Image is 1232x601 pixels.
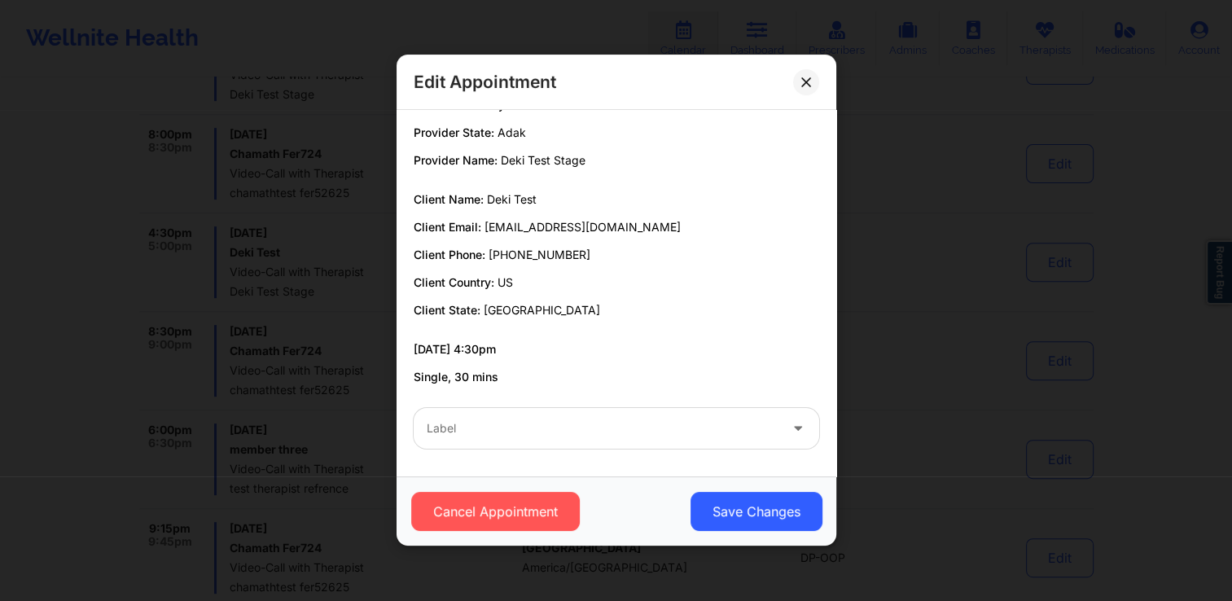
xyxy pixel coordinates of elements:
[501,153,585,167] span: Deki Test Stage
[414,152,819,169] p: Provider Name:
[498,125,526,139] span: Adak
[410,493,579,532] button: Cancel Appointment
[414,125,819,141] p: Provider State:
[414,369,819,385] p: Single, 30 mins
[487,192,537,206] span: Deki Test
[498,275,513,289] span: US
[414,302,819,318] p: Client State:
[484,220,681,234] span: [EMAIL_ADDRESS][DOMAIN_NAME]
[484,303,600,317] span: [GEOGRAPHIC_DATA]
[414,71,556,93] h2: Edit Appointment
[414,219,819,235] p: Client Email:
[414,274,819,291] p: Client Country:
[414,341,819,358] p: [DATE] 4:30pm
[489,248,590,261] span: [PHONE_NUMBER]
[414,191,819,208] p: Client Name:
[414,247,819,263] p: Client Phone:
[690,493,822,532] button: Save Changes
